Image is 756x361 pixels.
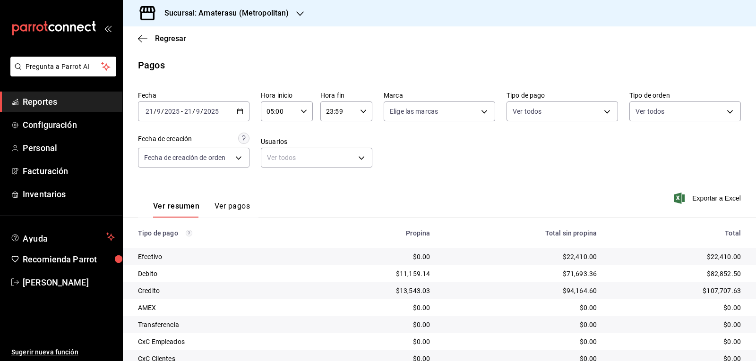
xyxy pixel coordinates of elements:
[23,231,103,243] span: Ayuda
[138,134,192,144] div: Fecha de creación
[612,337,741,346] div: $0.00
[138,286,307,295] div: Credito
[322,286,430,295] div: $13,543.03
[7,68,116,78] a: Pregunta a Parrot AI
[320,92,372,99] label: Hora fin
[322,229,430,237] div: Propina
[138,337,307,346] div: CxC Empleados
[445,320,597,329] div: $0.00
[513,107,541,116] span: Ver todos
[612,286,741,295] div: $107,707.63
[445,269,597,278] div: $71,693.36
[23,253,115,266] span: Recomienda Parrot
[445,252,597,261] div: $22,410.00
[390,107,438,116] span: Elige las marcas
[612,229,741,237] div: Total
[507,92,618,99] label: Tipo de pago
[322,320,430,329] div: $0.00
[186,230,192,236] svg: Los pagos realizados con Pay y otras terminales son montos brutos.
[138,92,249,99] label: Fecha
[215,201,250,218] button: Ver pagos
[104,25,112,32] button: open_drawer_menu
[153,201,199,218] button: Ver resumen
[184,108,192,115] input: --
[145,108,154,115] input: --
[23,118,115,131] span: Configuración
[192,108,195,115] span: /
[138,303,307,312] div: AMEX
[322,303,430,312] div: $0.00
[157,8,289,19] h3: Sucursal: Amaterasu (Metropolitan)
[138,229,307,237] div: Tipo de pago
[322,337,430,346] div: $0.00
[23,165,115,177] span: Facturación
[26,62,102,72] span: Pregunta a Parrot AI
[155,34,186,43] span: Regresar
[144,153,225,162] span: Fecha de creación de orden
[612,269,741,278] div: $82,852.50
[138,58,165,72] div: Pagos
[200,108,203,115] span: /
[23,142,115,154] span: Personal
[445,229,597,237] div: Total sin propina
[261,92,313,99] label: Hora inicio
[612,320,741,329] div: $0.00
[23,188,115,201] span: Inventarios
[161,108,164,115] span: /
[322,269,430,278] div: $11,159.14
[445,286,597,295] div: $94,164.60
[445,303,597,312] div: $0.00
[138,34,186,43] button: Regresar
[196,108,200,115] input: --
[181,108,183,115] span: -
[261,138,372,145] label: Usuarios
[676,193,741,204] button: Exportar a Excel
[23,95,115,108] span: Reportes
[612,252,741,261] div: $22,410.00
[23,276,115,289] span: [PERSON_NAME]
[164,108,180,115] input: ----
[636,107,664,116] span: Ver todos
[11,347,115,357] span: Sugerir nueva función
[445,337,597,346] div: $0.00
[156,108,161,115] input: --
[612,303,741,312] div: $0.00
[203,108,219,115] input: ----
[138,269,307,278] div: Debito
[384,92,495,99] label: Marca
[322,252,430,261] div: $0.00
[10,57,116,76] button: Pregunta a Parrot AI
[153,201,250,218] div: navigation tabs
[138,252,307,261] div: Efectivo
[629,92,741,99] label: Tipo de orden
[261,148,372,168] div: Ver todos
[138,320,307,329] div: Transferencia
[154,108,156,115] span: /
